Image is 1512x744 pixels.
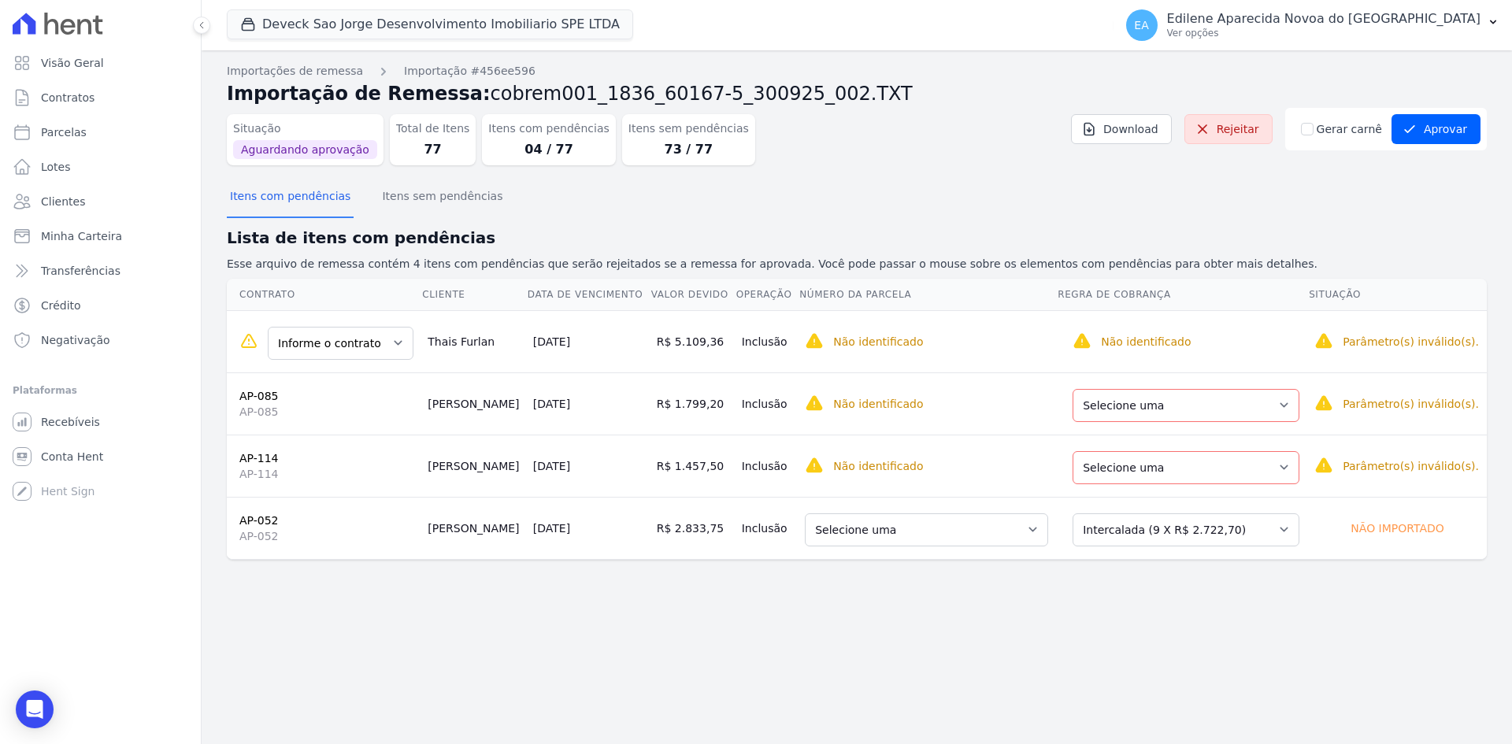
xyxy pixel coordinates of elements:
[527,310,650,372] td: [DATE]
[227,80,1487,108] h2: Importação de Remessa:
[41,263,120,279] span: Transferências
[239,390,279,402] a: AP-085
[41,298,81,313] span: Crédito
[1057,279,1308,311] th: Regra de Cobrança
[227,279,421,311] th: Contrato
[527,279,650,311] th: Data de Vencimento
[1184,114,1273,144] a: Rejeitar
[239,528,415,544] span: AP-052
[227,9,633,39] button: Deveck Sao Jorge Desenvolvimento Imobiliario SPE LTDA
[13,381,188,400] div: Plataformas
[239,514,279,527] a: AP-052
[396,140,470,159] dd: 77
[833,396,923,412] p: Não identificado
[1134,20,1148,31] span: EA
[527,497,650,559] td: [DATE]
[736,497,799,559] td: Inclusão
[421,435,527,497] td: [PERSON_NAME]
[1392,114,1480,144] button: Aprovar
[6,290,195,321] a: Crédito
[1101,334,1191,350] p: Não identificado
[41,414,100,430] span: Recebíveis
[41,159,71,175] span: Lotes
[227,63,363,80] a: Importações de remessa
[6,47,195,79] a: Visão Geral
[421,279,527,311] th: Cliente
[41,55,104,71] span: Visão Geral
[41,449,103,465] span: Conta Hent
[6,324,195,356] a: Negativação
[239,404,415,420] span: AP-085
[1343,396,1479,412] p: Parâmetro(s) inválido(s).
[1317,121,1382,138] label: Gerar carnê
[736,435,799,497] td: Inclusão
[527,372,650,435] td: [DATE]
[1167,11,1480,27] p: Edilene Aparecida Novoa do [GEOGRAPHIC_DATA]
[1343,334,1479,350] p: Parâmetro(s) inválido(s).
[16,690,54,728] div: Open Intercom Messenger
[736,310,799,372] td: Inclusão
[6,255,195,287] a: Transferências
[833,458,923,474] p: Não identificado
[650,435,736,497] td: R$ 1.457,50
[1071,114,1172,144] a: Download
[227,63,1487,80] nav: Breadcrumb
[421,497,527,559] td: [PERSON_NAME]
[227,226,1487,250] h2: Lista de itens com pendências
[628,120,749,137] dt: Itens sem pendências
[379,177,506,218] button: Itens sem pendências
[1343,458,1479,474] p: Parâmetro(s) inválido(s).
[6,151,195,183] a: Lotes
[491,83,913,105] span: cobrem001_1836_60167-5_300925_002.TXT
[6,441,195,472] a: Conta Hent
[233,140,377,159] span: Aguardando aprovação
[650,372,736,435] td: R$ 1.799,20
[650,497,736,559] td: R$ 2.833,75
[650,279,736,311] th: Valor devido
[421,372,527,435] td: [PERSON_NAME]
[650,310,736,372] td: R$ 5.109,36
[736,372,799,435] td: Inclusão
[488,120,609,137] dt: Itens com pendências
[1167,27,1480,39] p: Ver opções
[233,120,377,137] dt: Situação
[6,406,195,438] a: Recebíveis
[527,435,650,497] td: [DATE]
[421,310,527,372] td: Thais Furlan
[833,334,923,350] p: Não identificado
[404,63,535,80] a: Importação #456ee596
[1308,279,1487,311] th: Situação
[1114,3,1512,47] button: EA Edilene Aparecida Novoa do [GEOGRAPHIC_DATA] Ver opções
[239,452,279,465] a: AP-114
[1314,517,1480,539] div: Não importado
[41,228,122,244] span: Minha Carteira
[41,124,87,140] span: Parcelas
[6,117,195,148] a: Parcelas
[6,82,195,113] a: Contratos
[396,120,470,137] dt: Total de Itens
[239,466,415,482] span: AP-114
[41,194,85,209] span: Clientes
[628,140,749,159] dd: 73 / 77
[41,332,110,348] span: Negativação
[6,220,195,252] a: Minha Carteira
[488,140,609,159] dd: 04 / 77
[736,279,799,311] th: Operação
[41,90,94,105] span: Contratos
[6,186,195,217] a: Clientes
[227,256,1487,272] p: Esse arquivo de remessa contém 4 itens com pendências que serão rejeitados se a remessa for aprov...
[227,177,354,218] button: Itens com pendências
[799,279,1057,311] th: Número da Parcela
